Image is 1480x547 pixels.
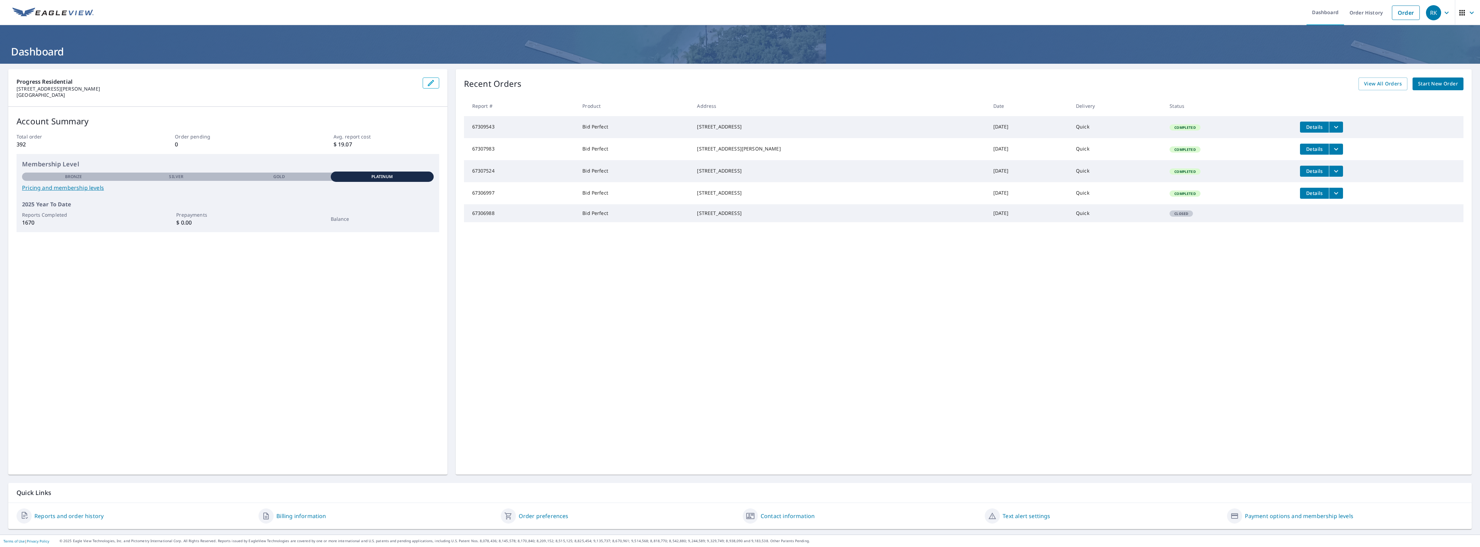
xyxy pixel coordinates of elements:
[1304,190,1325,196] span: Details
[3,539,49,543] p: |
[1164,96,1294,116] th: Status
[519,512,569,520] a: Order preferences
[1418,80,1458,88] span: Start New Order
[988,204,1070,222] td: [DATE]
[464,138,577,160] td: 67307983
[1304,168,1325,174] span: Details
[17,86,417,92] p: [STREET_ADDRESS][PERSON_NAME]
[697,145,982,152] div: [STREET_ADDRESS][PERSON_NAME]
[1170,169,1199,174] span: Completed
[1070,96,1164,116] th: Delivery
[176,218,279,227] p: $ 0.00
[17,78,417,86] p: Progress Residential
[1329,144,1343,155] button: filesDropdownBtn-67307983
[60,538,1477,544] p: © 2025 Eagle View Technologies, Inc. and Pictometry International Corp. All Rights Reserved. Repo...
[1070,182,1164,204] td: Quick
[464,160,577,182] td: 67307524
[697,210,982,217] div: [STREET_ADDRESS]
[1300,122,1329,133] button: detailsBtn-67309543
[17,133,122,140] p: Total order
[1245,512,1353,520] a: Payment options and membership levels
[1392,6,1420,20] a: Order
[988,160,1070,182] td: [DATE]
[697,123,982,130] div: [STREET_ADDRESS]
[577,160,691,182] td: Bid Perfect
[1170,191,1199,196] span: Completed
[988,96,1070,116] th: Date
[464,78,522,90] p: Recent Orders
[577,116,691,138] td: Bid Perfect
[697,167,982,174] div: [STREET_ADDRESS]
[34,512,104,520] a: Reports and order history
[1170,147,1199,152] span: Completed
[1304,124,1325,130] span: Details
[1426,5,1441,20] div: RK
[65,174,82,180] p: Bronze
[334,140,439,148] p: $ 19.07
[175,133,281,140] p: Order pending
[1300,166,1329,177] button: detailsBtn-67307524
[1170,125,1199,130] span: Completed
[1070,138,1164,160] td: Quick
[1070,204,1164,222] td: Quick
[464,96,577,116] th: Report #
[988,138,1070,160] td: [DATE]
[331,215,434,223] p: Balance
[3,539,25,544] a: Terms of Use
[1070,160,1164,182] td: Quick
[1329,166,1343,177] button: filesDropdownBtn-67307524
[761,512,815,520] a: Contact information
[175,140,281,148] p: 0
[17,488,1463,497] p: Quick Links
[17,92,417,98] p: [GEOGRAPHIC_DATA]
[577,204,691,222] td: Bid Perfect
[22,184,434,192] a: Pricing and membership levels
[12,8,94,18] img: EV Logo
[577,138,691,160] td: Bid Perfect
[1070,116,1164,138] td: Quick
[697,189,982,196] div: [STREET_ADDRESS]
[17,140,122,148] p: 392
[22,218,125,227] p: 1670
[1359,78,1407,90] a: View All Orders
[1300,144,1329,155] button: detailsBtn-67307983
[1304,146,1325,152] span: Details
[334,133,439,140] p: Avg. report cost
[1329,122,1343,133] button: filesDropdownBtn-67309543
[1170,211,1192,216] span: Closed
[27,539,49,544] a: Privacy Policy
[1364,80,1402,88] span: View All Orders
[1413,78,1463,90] a: Start New Order
[8,44,1472,59] h1: Dashboard
[464,182,577,204] td: 67306997
[1003,512,1050,520] a: Text alert settings
[273,174,285,180] p: Gold
[464,116,577,138] td: 67309543
[1329,188,1343,199] button: filesDropdownBtn-67306997
[22,159,434,169] p: Membership Level
[691,96,987,116] th: Address
[169,174,183,180] p: Silver
[371,174,393,180] p: Platinum
[22,200,434,208] p: 2025 Year To Date
[577,182,691,204] td: Bid Perfect
[577,96,691,116] th: Product
[17,115,439,127] p: Account Summary
[988,182,1070,204] td: [DATE]
[176,211,279,218] p: Prepayments
[464,204,577,222] td: 67306988
[988,116,1070,138] td: [DATE]
[276,512,326,520] a: Billing information
[1300,188,1329,199] button: detailsBtn-67306997
[22,211,125,218] p: Reports Completed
